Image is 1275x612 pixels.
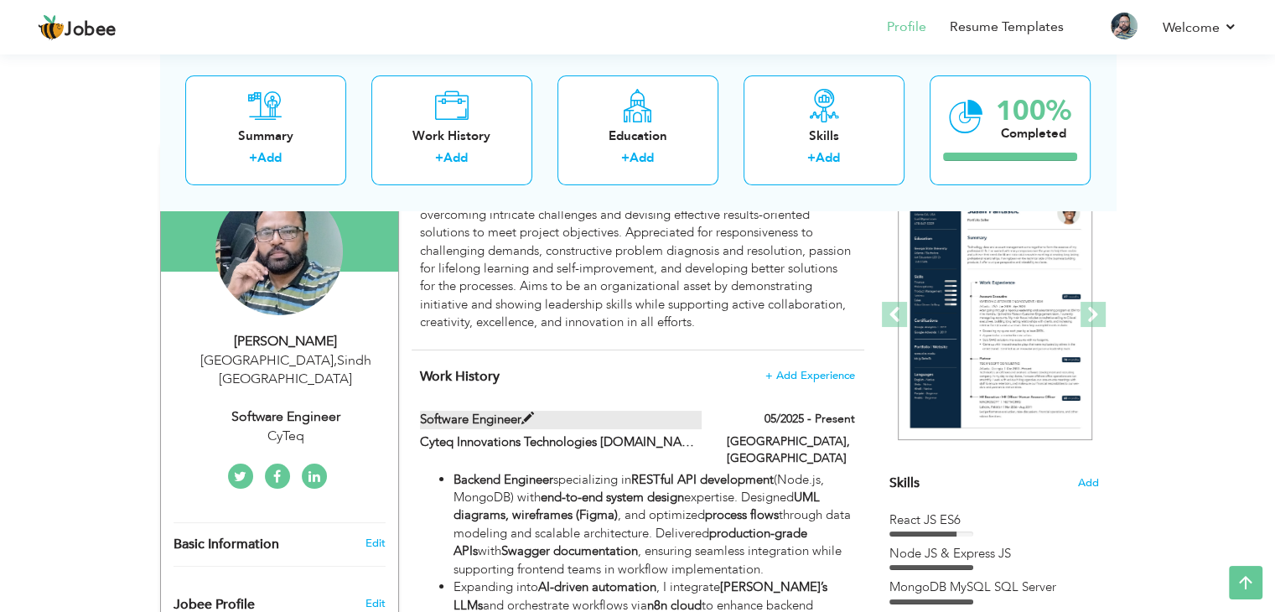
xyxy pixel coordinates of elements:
[501,542,638,559] strong: Swagger documentation
[174,537,279,552] span: Basic Information
[199,127,333,145] div: Summary
[38,14,65,41] img: jobee.io
[1078,475,1099,491] span: Add
[889,474,920,492] span: Skills
[816,150,840,167] a: Add
[365,596,385,611] span: Edit
[174,332,398,351] div: [PERSON_NAME]
[541,489,684,506] strong: end-to-end system design
[365,536,385,551] a: Edit
[334,351,337,370] span: ,
[385,127,519,145] div: Work History
[1163,18,1237,38] a: Welcome
[174,351,398,390] div: [GEOGRAPHIC_DATA] Sindh [GEOGRAPHIC_DATA]
[420,411,702,428] label: Software Engineer
[454,489,820,523] strong: UML diagrams, wireframes (Figma)
[420,433,702,451] label: Cyteq Innovations Technologies [DOMAIN_NAME]
[443,150,468,167] a: Add
[887,18,926,37] a: Profile
[454,471,553,488] strong: Backend Engineer
[454,525,807,559] strong: production-grade APIs
[420,367,500,386] span: Work History
[727,433,855,467] label: [GEOGRAPHIC_DATA], [GEOGRAPHIC_DATA]
[807,150,816,168] label: +
[249,150,257,168] label: +
[38,14,117,41] a: Jobee
[889,545,1099,563] div: Node JS & Express JS
[538,578,656,595] strong: AI-driven automation
[174,407,398,427] div: Software Engineer
[571,127,705,145] div: Education
[996,125,1071,143] div: Completed
[420,188,854,331] div: A committed, results-oriented and flexible professional with experience overcoming intricate chal...
[630,150,654,167] a: Add
[435,150,443,168] label: +
[705,506,779,523] strong: process flows
[889,578,1099,596] div: MongoDB MySQL SQL Server
[454,471,854,579] li: specializing in (Node.js, MongoDB) with expertise. Designed , and optimized through data modeling...
[420,368,854,385] h4: This helps to show the companies you have worked for.
[65,21,117,39] span: Jobee
[621,150,630,168] label: +
[631,471,774,488] strong: RESTful API development
[996,97,1071,125] div: 100%
[257,150,282,167] a: Add
[1111,13,1138,39] img: Profile Img
[764,411,855,428] label: 05/2025 - Present
[757,127,891,145] div: Skills
[950,18,1064,37] a: Resume Templates
[889,511,1099,529] div: React JS ES6
[765,370,855,381] span: + Add Experience
[215,188,343,315] img: Haroon Rasheed
[174,427,398,446] div: CyTeq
